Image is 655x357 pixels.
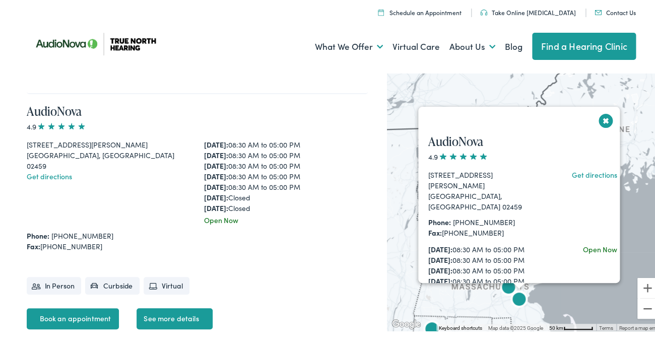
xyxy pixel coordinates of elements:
[546,322,596,329] button: Map Scale: 50 km per 55 pixels
[27,306,119,327] a: Book an appointment
[204,190,228,200] strong: [DATE]:
[392,26,440,63] a: Virtual Care
[428,242,543,316] div: 08:30 AM to 05:00 PM 08:30 AM to 05:00 PM 08:30 AM to 05:00 PM 08:30 AM to 05:00 PM 08:30 AM to 0...
[27,239,368,250] div: [PHONE_NUMBER]
[488,323,543,329] span: Map data ©2025 Google
[595,8,602,13] img: Mail icon in color code ffb348, used for communication purposes
[51,229,113,239] a: [PHONE_NUMBER]
[27,137,190,148] div: [STREET_ADDRESS][PERSON_NAME]
[389,316,423,329] a: Open this area in Google Maps (opens a new window)
[428,226,543,236] div: [PHONE_NUMBER]
[144,275,189,293] li: Virtual
[428,226,442,236] strong: Fax:
[428,253,452,263] strong: [DATE]:
[27,101,82,117] a: AudioNova
[27,229,49,239] strong: Phone:
[378,6,461,15] a: Schedule an Appointment
[27,239,40,249] strong: Fax:
[428,131,483,148] a: AudioNova
[597,110,615,127] button: Close
[204,180,228,190] strong: [DATE]:
[27,148,190,169] div: [GEOGRAPHIC_DATA], [GEOGRAPHIC_DATA] 02459
[583,242,617,253] div: Open Now
[595,6,635,15] a: Contact Us
[315,26,383,63] a: What We Offer
[137,306,212,327] a: See more details
[204,137,368,211] div: 08:30 AM to 05:00 PM 08:30 AM to 05:00 PM 08:30 AM to 05:00 PM 08:30 AM to 05:00 PM 08:30 AM to 0...
[428,242,452,252] strong: [DATE]:
[204,148,228,158] strong: [DATE]:
[389,316,423,329] img: Google
[453,215,515,225] a: [PHONE_NUMBER]
[496,274,520,299] div: AudioNova
[480,8,487,14] img: Headphones icon in color code ffb348
[428,168,543,189] div: [STREET_ADDRESS][PERSON_NAME]
[428,150,488,160] span: 4.9
[428,215,451,225] strong: Phone:
[505,26,522,63] a: Blog
[204,137,228,148] strong: [DATE]:
[439,323,482,330] button: Keyboard shortcuts
[204,201,228,211] strong: [DATE]:
[428,274,452,284] strong: [DATE]:
[599,323,613,329] a: Terms (opens in new tab)
[27,275,82,293] li: In Person
[572,168,617,178] a: Get directions
[532,31,636,58] a: Find a Hearing Clinic
[204,159,228,169] strong: [DATE]:
[204,213,368,224] div: Open Now
[428,189,543,210] div: [GEOGRAPHIC_DATA], [GEOGRAPHIC_DATA] 02459
[27,119,87,129] span: 4.9
[549,323,563,329] span: 50 km
[507,287,531,311] div: AudioNova
[449,26,495,63] a: About Us
[480,6,575,15] a: Take Online [MEDICAL_DATA]
[85,275,140,293] li: Curbside
[204,169,228,179] strong: [DATE]:
[428,263,452,273] strong: [DATE]:
[378,7,384,14] img: Icon symbolizing a calendar in color code ffb348
[27,169,72,179] a: Get directions
[420,316,444,340] div: AudioNova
